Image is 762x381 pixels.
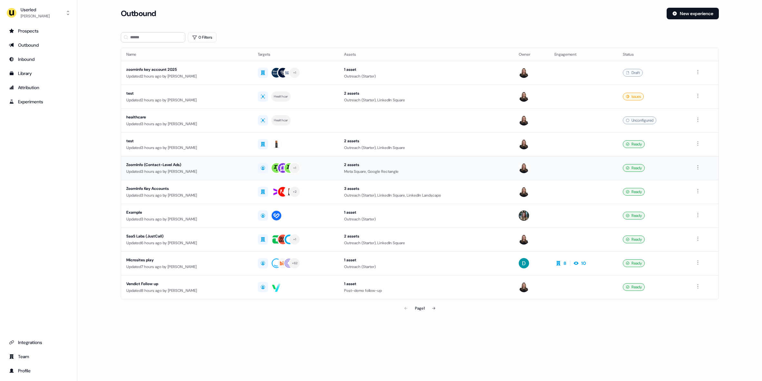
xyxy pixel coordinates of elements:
[188,32,217,42] button: 0 Filters
[667,8,719,19] button: New experience
[344,240,509,246] div: Outreach (Starter), LinkedIn Square
[5,366,72,376] a: Go to profile
[121,9,156,18] h3: Outbound
[126,185,248,192] div: ZoomInfo Key Accounts
[623,140,645,148] div: Ready
[126,168,248,175] div: Updated 3 hours ago by [PERSON_NAME]
[344,233,509,239] div: 2 assets
[5,97,72,107] a: Go to experiments
[5,26,72,36] a: Go to prospects
[126,240,248,246] div: Updated 6 hours ago by [PERSON_NAME]
[126,264,248,270] div: Updated 7 hours ago by [PERSON_NAME]
[253,48,339,61] th: Targets
[623,259,645,267] div: Ready
[344,162,509,168] div: 2 assets
[5,82,72,93] a: Go to attribution
[9,28,68,34] div: Prospects
[121,48,253,61] th: Name
[292,260,298,266] div: + 62
[126,144,248,151] div: Updated 3 hours ago by [PERSON_NAME]
[549,48,618,61] th: Engagement
[9,84,68,91] div: Attribution
[9,339,68,346] div: Integrations
[126,192,248,199] div: Updated 3 hours ago by [PERSON_NAME]
[623,212,645,219] div: Ready
[9,367,68,374] div: Profile
[126,281,248,287] div: Vendict Follow up
[618,48,689,61] th: Status
[519,68,529,78] img: Geneviève
[293,237,296,242] div: + 1
[126,216,248,222] div: Updated 3 hours ago by [PERSON_NAME]
[344,66,509,73] div: 1 asset
[293,189,297,195] div: + 2
[344,287,509,294] div: Post-demo follow-up
[5,54,72,64] a: Go to Inbound
[5,40,72,50] a: Go to outbound experience
[126,257,248,263] div: Microsites play
[623,283,645,291] div: Ready
[415,305,425,311] div: Page 1
[519,258,529,268] img: David
[274,94,288,99] div: Healthcare
[344,216,509,222] div: Outreach (Starter)
[126,287,248,294] div: Updated 8 hours ago by [PERSON_NAME]
[344,97,509,103] div: Outreach (Starter), LinkedIn Square
[344,73,509,79] div: Outreach (Starter)
[344,144,509,151] div: Outreach (Starter), LinkedIn Square
[5,351,72,362] a: Go to team
[126,97,248,103] div: Updated 2 hours ago by [PERSON_NAME]
[344,264,509,270] div: Outreach (Starter)
[126,73,248,79] div: Updated 2 hours ago by [PERSON_NAME]
[5,337,72,348] a: Go to integrations
[623,188,645,196] div: Ready
[9,353,68,360] div: Team
[344,192,509,199] div: Outreach (Starter), LinkedIn Square, LinkedIn Landscape
[519,282,529,292] img: Geneviève
[126,233,248,239] div: SaaS Labs (JustCall)
[21,13,50,19] div: [PERSON_NAME]
[126,114,248,120] div: healthcare
[623,93,644,100] div: Issues
[344,185,509,192] div: 3 assets
[344,168,509,175] div: Meta Square, Google Rectangle
[9,56,68,62] div: Inbound
[344,257,509,263] div: 1 asset
[21,6,50,13] div: Userled
[581,260,586,266] div: 10
[9,98,68,105] div: Experiments
[519,115,529,125] img: Geneviève
[344,281,509,287] div: 1 asset
[126,66,248,73] div: zoominfo key account 2025
[126,138,248,144] div: test
[623,69,643,77] div: Draft
[519,210,529,221] img: Charlotte
[9,70,68,77] div: Library
[564,260,566,266] div: 8
[126,162,248,168] div: ZoomInfo (Contact-Level Ads)
[5,68,72,79] a: Go to templates
[514,48,549,61] th: Owner
[9,42,68,48] div: Outbound
[293,165,296,171] div: + 1
[126,209,248,216] div: Example
[344,209,509,216] div: 1 asset
[293,70,296,76] div: + 1
[623,236,645,243] div: Ready
[344,138,509,144] div: 2 assets
[519,163,529,173] img: Geneviève
[519,139,529,149] img: Geneviève
[623,116,656,124] div: Unconfigured
[519,91,529,102] img: Geneviève
[5,5,72,21] button: Userled[PERSON_NAME]
[519,187,529,197] img: Geneviève
[344,90,509,97] div: 2 assets
[126,90,248,97] div: test
[126,121,248,127] div: Updated 3 hours ago by [PERSON_NAME]
[623,164,645,172] div: Ready
[274,117,288,123] div: Healthcare
[339,48,514,61] th: Assets
[519,234,529,245] img: Geneviève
